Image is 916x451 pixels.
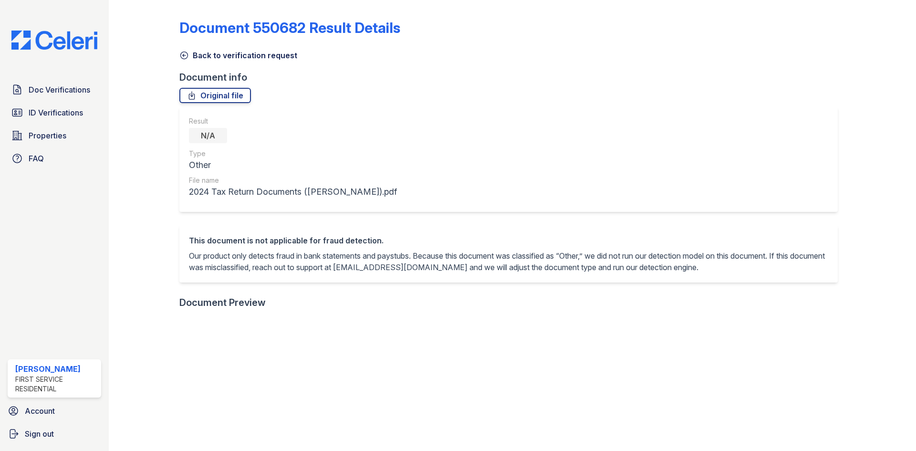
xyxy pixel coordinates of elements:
[189,185,397,199] div: 2024 Tax Return Documents ([PERSON_NAME]).pdf
[179,88,251,103] a: Original file
[8,80,101,99] a: Doc Verifications
[25,405,55,417] span: Account
[189,149,397,158] div: Type
[179,296,266,309] div: Document Preview
[4,401,105,420] a: Account
[15,363,97,375] div: [PERSON_NAME]
[8,126,101,145] a: Properties
[4,31,105,50] img: CE_Logo_Blue-a8612792a0a2168367f1c8372b55b34899dd931a85d93a1a3d3e32e68fde9ad4.png
[15,375,97,394] div: First Service Residential
[189,116,397,126] div: Result
[189,235,828,246] div: This document is not applicable for fraud detection.
[25,428,54,440] span: Sign out
[29,107,83,118] span: ID Verifications
[189,176,397,185] div: File name
[8,149,101,168] a: FAQ
[189,158,397,172] div: Other
[8,103,101,122] a: ID Verifications
[179,19,400,36] a: Document 550682 Result Details
[4,424,105,443] a: Sign out
[179,71,845,84] div: Document info
[189,128,227,143] div: N/A
[29,84,90,95] span: Doc Verifications
[29,130,66,141] span: Properties
[29,153,44,164] span: FAQ
[179,50,297,61] a: Back to verification request
[189,250,828,273] p: Our product only detects fraud in bank statements and paystubs. Because this document was classif...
